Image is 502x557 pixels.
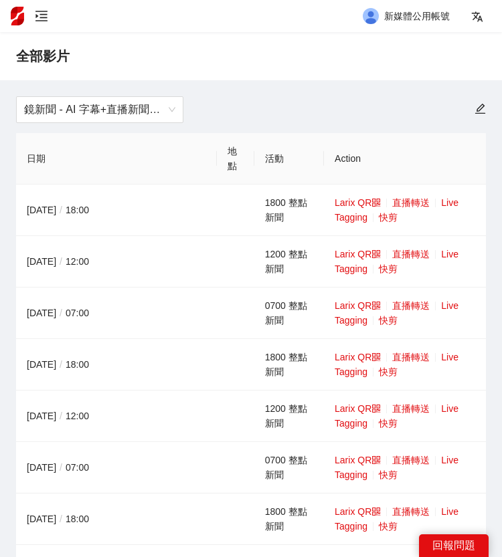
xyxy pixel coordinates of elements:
td: 0700 整點新聞 [254,442,324,493]
th: Action [324,133,486,185]
td: [DATE] 18:00 [16,493,217,545]
span: / [56,308,66,318]
a: Live Tagging [335,197,458,223]
a: 快剪 [379,469,398,480]
a: 直播轉送 [392,403,430,414]
span: / [56,359,66,370]
a: Larix QR [335,249,381,259]
span: qrcode [371,301,381,310]
img: logo [11,7,24,25]
td: [DATE] 12:00 [16,236,217,288]
a: 快剪 [379,521,398,532]
a: 直播轉送 [392,352,430,362]
a: 直播轉送 [392,455,430,465]
span: edit [475,103,486,114]
td: 1200 整點新聞 [254,236,324,288]
th: 活動 [254,133,324,185]
th: 地點 [217,133,254,185]
span: qrcode [371,249,381,259]
a: 快剪 [379,366,398,377]
span: 鏡新聞 - AI 字幕+直播新聞（2025-2027） [24,97,175,122]
a: Larix QR [335,506,381,517]
a: 快剪 [379,212,398,223]
span: qrcode [371,352,381,362]
a: Larix QR [335,352,381,362]
a: 直播轉送 [392,197,430,208]
span: menu-unfold [35,9,48,23]
td: 1800 整點新聞 [254,185,324,236]
a: Larix QR [335,403,381,414]
td: 0700 整點新聞 [254,288,324,339]
td: [DATE] 07:00 [16,288,217,339]
span: / [56,514,66,524]
span: qrcode [371,198,381,207]
th: 日期 [16,133,217,185]
a: Live Tagging [335,352,458,377]
a: 快剪 [379,418,398,429]
a: Live Tagging [335,403,458,429]
span: qrcode [371,455,381,465]
a: Larix QR [335,197,381,208]
a: Larix QR [335,455,381,465]
td: [DATE] 18:00 [16,185,217,236]
td: [DATE] 12:00 [16,391,217,442]
a: Live Tagging [335,300,458,326]
span: qrcode [371,507,381,516]
a: Live Tagging [335,455,458,480]
td: [DATE] 07:00 [16,442,217,493]
span: / [56,462,66,473]
img: avatar [363,8,379,24]
div: 回報問題 [419,534,489,557]
a: 直播轉送 [392,506,430,517]
span: qrcode [371,404,381,413]
a: Live Tagging [335,506,458,532]
a: Live Tagging [335,249,458,274]
a: 直播轉送 [392,249,430,259]
a: Larix QR [335,300,381,311]
span: 全部影片 [16,45,70,67]
a: 快剪 [379,263,398,274]
td: 1200 整點新聞 [254,391,324,442]
td: 1800 整點新聞 [254,339,324,391]
a: 快剪 [379,315,398,326]
span: / [56,205,66,215]
span: / [56,256,66,267]
a: 直播轉送 [392,300,430,311]
td: [DATE] 18:00 [16,339,217,391]
span: / [56,411,66,421]
td: 1800 整點新聞 [254,493,324,545]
